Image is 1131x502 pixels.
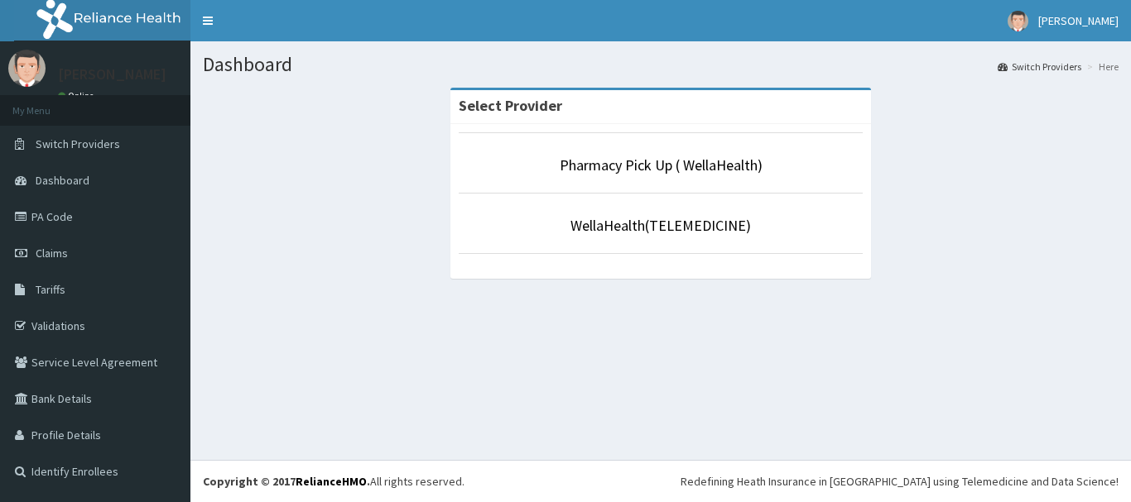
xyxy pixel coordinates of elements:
[36,246,68,261] span: Claims
[203,54,1119,75] h1: Dashboard
[1008,11,1028,31] img: User Image
[58,90,98,102] a: Online
[190,460,1131,502] footer: All rights reserved.
[459,96,562,115] strong: Select Provider
[1083,60,1119,74] li: Here
[8,50,46,87] img: User Image
[58,67,166,82] p: [PERSON_NAME]
[1038,13,1119,28] span: [PERSON_NAME]
[570,216,751,235] a: WellaHealth(TELEMEDICINE)
[36,282,65,297] span: Tariffs
[296,474,367,489] a: RelianceHMO
[36,136,120,151] span: Switch Providers
[560,155,763,175] a: Pharmacy Pick Up ( WellaHealth)
[998,60,1081,74] a: Switch Providers
[36,173,89,188] span: Dashboard
[203,474,370,489] strong: Copyright © 2017 .
[681,473,1119,490] div: Redefining Heath Insurance in [GEOGRAPHIC_DATA] using Telemedicine and Data Science!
